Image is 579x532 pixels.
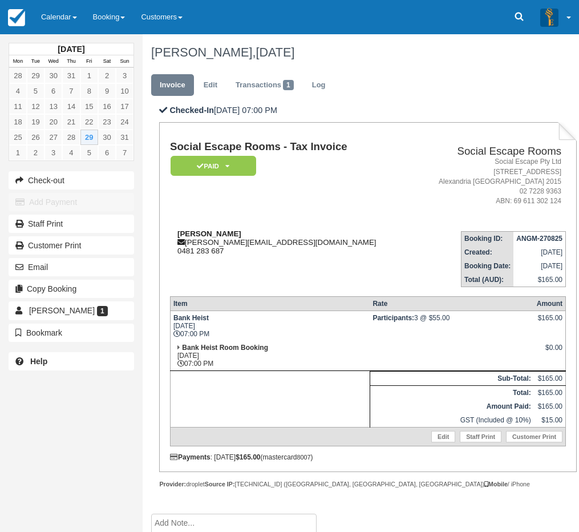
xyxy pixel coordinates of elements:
[62,55,80,68] th: Thu
[116,99,133,114] a: 17
[97,306,108,316] span: 1
[9,215,134,233] a: Staff Print
[534,297,566,311] th: Amount
[195,74,226,96] a: Edit
[44,55,62,68] th: Wed
[534,400,566,413] td: $165.00
[170,311,370,341] td: [DATE] 07:00 PM
[151,46,568,59] h1: [PERSON_NAME],
[205,481,235,487] strong: Source IP:
[370,311,533,341] td: 3 @ $55.00
[62,68,80,83] a: 31
[236,453,260,461] strong: $165.00
[44,114,62,130] a: 20
[62,83,80,99] a: 7
[27,55,44,68] th: Tue
[173,314,209,322] strong: Bank Heist
[80,68,98,83] a: 1
[372,314,414,322] strong: Participants
[513,259,565,273] td: [DATE]
[116,145,133,160] a: 7
[80,130,98,145] a: 29
[30,357,47,366] b: Help
[170,341,370,371] td: [DATE] 07:00 PM
[80,83,98,99] a: 8
[9,352,134,370] a: Help
[9,83,27,99] a: 4
[177,229,241,238] strong: [PERSON_NAME]
[116,55,133,68] th: Sun
[484,481,508,487] strong: Mobile
[370,413,533,428] td: GST (Included @ 10%)
[44,145,62,160] a: 3
[9,99,27,114] a: 11
[116,114,133,130] a: 24
[516,235,562,243] strong: ANGM-270825
[98,145,116,160] a: 6
[370,297,533,311] th: Rate
[27,130,44,145] a: 26
[416,146,561,158] h2: Social Escape Rooms
[9,55,27,68] th: Mon
[9,258,134,276] button: Email
[9,114,27,130] a: 18
[159,480,576,489] div: droplet [TECHNICAL_ID] ([GEOGRAPHIC_DATA], [GEOGRAPHIC_DATA], [GEOGRAPHIC_DATA]) / iPhone
[170,141,411,153] h1: Social Escape Rooms - Tax Invoice
[534,386,566,400] td: $165.00
[169,106,214,115] b: Checked-In
[170,229,411,255] div: [PERSON_NAME][EMAIL_ADDRESS][DOMAIN_NAME] 0481 283 687
[44,83,62,99] a: 6
[29,306,95,315] span: [PERSON_NAME]
[513,245,565,259] td: [DATE]
[9,324,134,342] button: Bookmark
[8,9,25,26] img: checkfront-main-nav-mini-logo.png
[431,431,455,442] a: Edit
[171,156,256,176] em: Paid
[9,145,27,160] a: 1
[461,259,514,273] th: Booking Date:
[537,314,562,331] div: $165.00
[9,68,27,83] a: 28
[62,130,80,145] a: 28
[461,232,514,246] th: Booking ID:
[116,130,133,145] a: 31
[44,130,62,145] a: 27
[58,45,84,54] strong: [DATE]
[461,245,514,259] th: Created:
[98,99,116,114] a: 16
[27,68,44,83] a: 29
[159,104,576,116] p: [DATE] 07:00 PM
[98,55,116,68] th: Sat
[9,301,134,320] a: [PERSON_NAME] 1
[44,99,62,114] a: 13
[62,99,80,114] a: 14
[9,280,134,298] button: Copy Booking
[98,130,116,145] a: 30
[44,68,62,83] a: 30
[98,68,116,83] a: 2
[80,114,98,130] a: 22
[540,8,558,26] img: A3
[297,454,311,461] small: 8007
[151,74,194,96] a: Invoice
[513,273,565,287] td: $165.00
[62,145,80,160] a: 4
[534,413,566,428] td: $15.00
[9,236,134,255] a: Customer Print
[62,114,80,130] a: 21
[256,45,294,59] span: [DATE]
[116,68,133,83] a: 3
[170,453,210,461] strong: Payments
[303,74,334,96] a: Log
[227,74,302,96] a: Transactions1
[116,83,133,99] a: 10
[98,83,116,99] a: 9
[370,400,533,413] th: Amount Paid:
[283,80,294,90] span: 1
[534,372,566,386] td: $165.00
[27,99,44,114] a: 12
[506,431,562,442] a: Customer Print
[27,114,44,130] a: 19
[182,344,268,352] strong: Bank Heist Room Booking
[159,481,186,487] strong: Provider:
